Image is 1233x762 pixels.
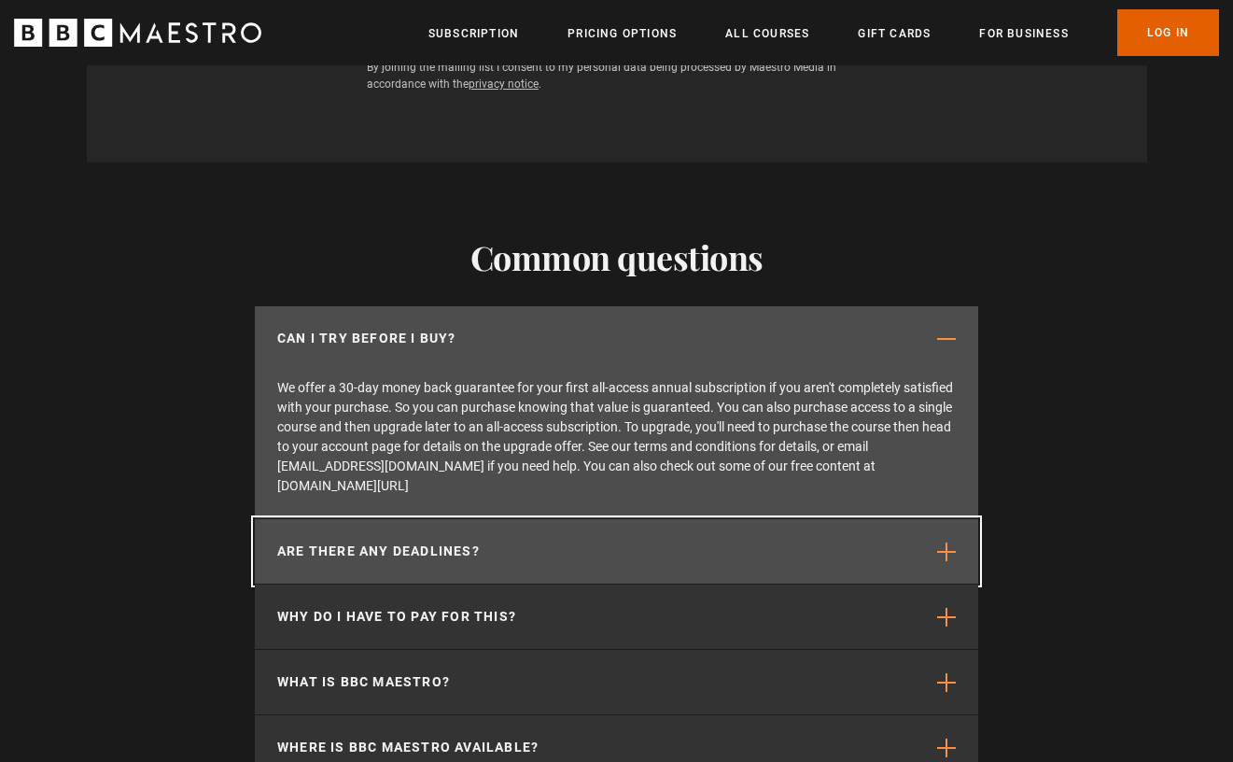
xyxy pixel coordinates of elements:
a: privacy notice [469,78,539,91]
button: Are there any deadlines? [255,519,978,584]
p: Can I try before I buy? [277,329,456,348]
a: Subscription [428,24,519,43]
button: Why do I have to pay for this? [255,585,978,649]
p: Why do I have to pay for this? [277,607,516,627]
button: Can I try before I buy? [255,306,978,371]
p: We offer a 30-day money back guarantee for your first all-access annual subscription if you aren'... [255,371,978,518]
a: Pricing Options [567,24,677,43]
nav: Primary [428,9,1219,56]
a: For business [979,24,1068,43]
p: By joining the mailing list I consent to my personal data being processed by Maestro Media in acc... [367,59,866,92]
svg: BBC Maestro [14,19,261,47]
p: Where is BBC Maestro available? [277,738,539,757]
button: What is BBC Maestro? [255,650,978,714]
a: Log In [1117,9,1219,56]
h2: Common questions [255,237,978,276]
p: Are there any deadlines? [277,542,480,561]
a: Gift Cards [858,24,931,43]
a: All Courses [725,24,809,43]
p: What is BBC Maestro? [277,672,450,692]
